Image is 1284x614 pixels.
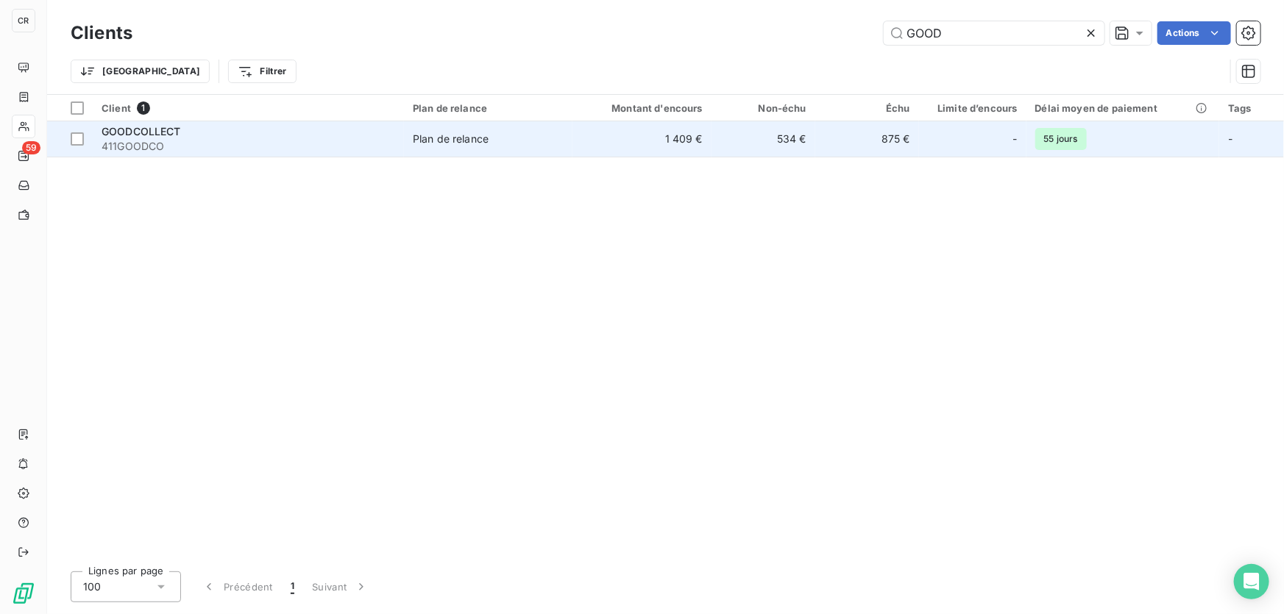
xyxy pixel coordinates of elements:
[102,125,181,138] span: GOODCOLLECT
[193,571,282,602] button: Précédent
[291,579,294,594] span: 1
[928,102,1018,114] div: Limite d’encours
[83,579,101,594] span: 100
[720,102,806,114] div: Non-échu
[102,139,395,154] span: 411GOODCO
[413,102,564,114] div: Plan de relance
[12,9,35,32] div: CR
[137,101,150,115] span: 1
[1234,564,1269,599] div: Open Intercom Messenger
[712,121,815,157] td: 534 €
[1228,102,1275,114] div: Tags
[884,21,1104,45] input: Rechercher
[71,20,132,46] h3: Clients
[1157,21,1231,45] button: Actions
[815,121,919,157] td: 875 €
[303,571,377,602] button: Suivant
[22,141,40,154] span: 59
[413,132,489,146] div: Plan de relance
[71,60,210,83] button: [GEOGRAPHIC_DATA]
[102,102,131,114] span: Client
[1228,132,1232,145] span: -
[12,582,35,605] img: Logo LeanPay
[824,102,910,114] div: Échu
[1035,102,1211,114] div: Délai moyen de paiement
[1035,128,1087,150] span: 55 jours
[282,571,303,602] button: 1
[581,102,703,114] div: Montant d'encours
[1013,132,1018,146] span: -
[228,60,296,83] button: Filtrer
[572,121,712,157] td: 1 409 €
